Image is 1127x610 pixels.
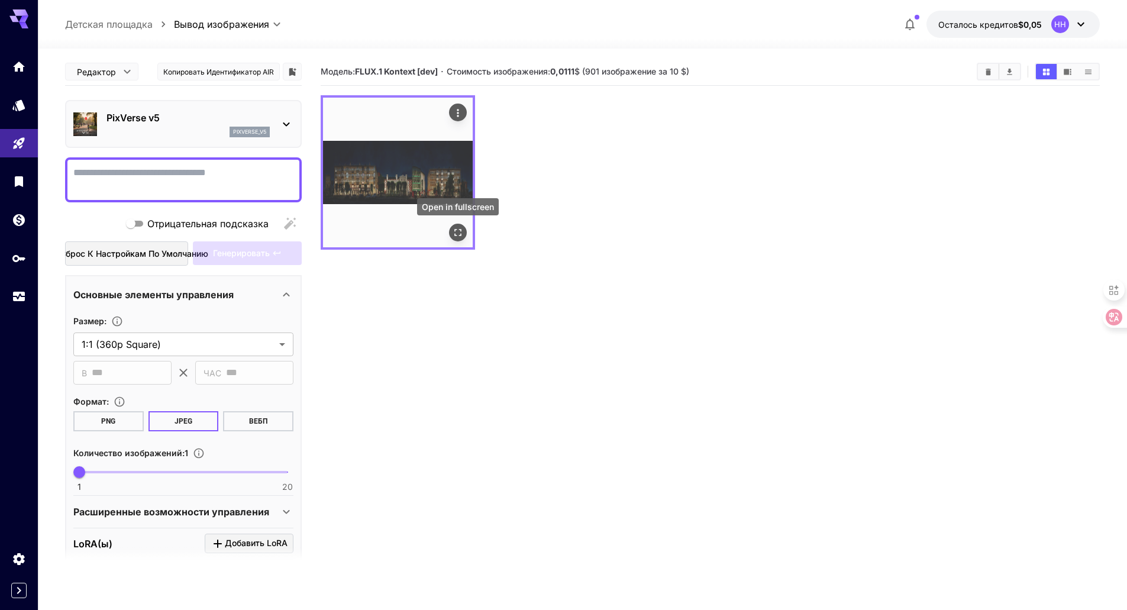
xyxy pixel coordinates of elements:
font: : [104,316,106,326]
button: 0,05 доллараНН [926,11,1100,38]
font: В [82,368,87,378]
font: Добавить LoRA [225,538,288,548]
font: Количество изображений [73,448,182,458]
font: НН [1054,20,1066,29]
button: Чистые изображения [978,64,999,79]
font: 1 [185,448,188,458]
font: Основные элементы управления [73,289,234,301]
font: Отрицательная подсказка [147,218,269,230]
div: Действия [449,104,467,121]
button: Копировать идентификатор AIR [157,63,280,80]
div: API-ключи [12,251,26,266]
font: 0,0111 [550,66,574,76]
a: Детская площадка [65,17,153,31]
button: Показывать изображения в виде списка [1078,64,1099,79]
font: JPEG [175,417,192,425]
font: pixverse_v5 [233,128,266,135]
font: · [441,66,444,78]
button: Скачать все [999,64,1020,79]
font: : [106,396,109,406]
font: 1 [77,482,81,492]
div: Показывать изображения в виде сеткиПоказывать изображения в режиме видеоПоказывать изображения в ... [1035,63,1100,80]
font: $ (901 изображение за 10 $) [574,66,689,76]
button: Нажмите, чтобы добавить LoRA [205,534,293,553]
font: Копировать идентификатор AIR [163,67,274,76]
div: Дом [12,59,26,74]
div: Кошелек [12,212,26,227]
button: Добавить в библиотеку [287,64,298,79]
font: PixVerse v5 [106,112,160,124]
font: PNG [101,417,115,425]
button: Настройте размеры создаваемого изображения, указав его ширину и высоту в пикселях, или выберите о... [106,315,128,327]
div: 0,05 доллара [938,18,1042,31]
div: Настройки [12,551,26,566]
font: 20 [282,482,293,492]
button: Сброс к настройкам по умолчанию [65,241,188,266]
div: Основные элементы управления [73,280,293,309]
font: Детская площадка [65,18,153,30]
font: ЧАС [204,368,221,378]
img: Z [323,98,473,247]
div: Использование [12,289,26,304]
div: Модели [12,98,26,112]
button: Показывать изображения в режиме видео [1057,64,1078,79]
button: ВЕБП [223,411,293,431]
div: Open in fullscreen [417,198,499,215]
font: Редактор [77,67,116,77]
button: Выберите формат файла для выходного изображения. [109,396,130,408]
div: Библиотека [12,174,26,189]
font: Сброс к настройкам по умолчанию [60,248,208,259]
button: Свернуть боковую панель [11,583,27,598]
div: Расширенные возможности управления [73,498,293,526]
button: Показывать изображения в виде сетки [1036,64,1057,79]
font: 1:1 (360p Square) [82,338,161,350]
font: ВЕБП [249,417,267,425]
font: Модель: [321,66,355,76]
button: PNG [73,411,144,431]
font: Стоимость изображения: [447,66,550,76]
font: LoRA(ы) [73,538,112,550]
button: Укажите, сколько изображений нужно сгенерировать за один запрос. Стоимость генерации каждого изоб... [188,447,209,459]
div: Открыть в полноэкранном режиме [449,224,467,241]
button: JPEG [148,411,219,431]
div: Детская площадка [12,136,26,151]
font: Размер [73,316,104,326]
div: Чистые изображенияСкачать все [977,63,1021,80]
font: Расширенные возможности управления [73,506,269,518]
font: Осталось кредитов [938,20,1018,30]
font: FLUX.1 Kontext [dev] [355,66,438,76]
font: Вывод изображения [174,18,269,30]
nav: хлебные крошки [65,17,174,31]
div: PixVerse v5pixverse_v5 [73,106,293,142]
font: $0,05 [1018,20,1042,30]
font: Формат [73,396,106,406]
font: : [182,448,185,458]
